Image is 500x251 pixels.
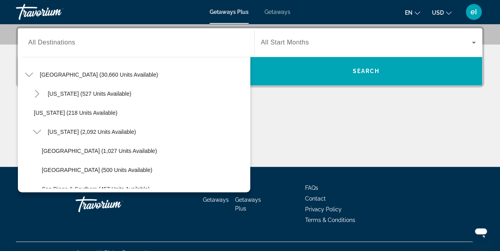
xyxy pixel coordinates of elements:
[16,2,95,22] a: Travorium
[44,125,140,139] button: [US_STATE] (2,092 units available)
[44,87,135,101] button: [US_STATE] (527 units available)
[28,39,75,46] span: All Destinations
[34,110,117,116] span: [US_STATE] (218 units available)
[22,68,36,82] button: Toggle United States (30,660 units available)
[471,8,477,16] span: eI
[18,28,482,85] div: Search widget
[250,57,482,85] button: Search
[352,68,379,74] span: Search
[305,185,318,191] a: FAQs
[38,182,250,196] button: San Diego & Southern (457 units available)
[432,10,444,16] span: USD
[76,192,155,216] a: Travorium
[48,129,136,135] span: [US_STATE] (2,092 units available)
[305,206,342,212] a: Privacy Policy
[42,167,152,173] span: [GEOGRAPHIC_DATA] (500 units available)
[468,219,494,245] iframe: Button to launch messaging window
[261,39,309,46] span: All Start Months
[405,10,412,16] span: en
[30,125,44,139] button: Toggle California (2,092 units available)
[42,148,157,154] span: [GEOGRAPHIC_DATA] (1,027 units available)
[405,7,420,18] button: Change language
[210,9,249,15] a: Getaways Plus
[30,87,44,101] button: Toggle Arizona (527 units available)
[48,91,131,97] span: [US_STATE] (527 units available)
[432,7,451,18] button: Change currency
[36,68,162,82] button: [GEOGRAPHIC_DATA] (30,660 units available)
[305,217,355,223] a: Terms & Conditions
[265,9,290,15] a: Getaways
[235,197,261,212] a: Getaways Plus
[38,163,250,177] button: [GEOGRAPHIC_DATA] (500 units available)
[40,71,158,78] span: [GEOGRAPHIC_DATA] (30,660 units available)
[305,195,326,202] a: Contact
[38,144,250,158] button: [GEOGRAPHIC_DATA] (1,027 units available)
[203,197,229,203] a: Getaways
[30,106,250,120] button: [US_STATE] (218 units available)
[463,4,484,20] button: User Menu
[42,186,150,192] span: San Diego & Southern (457 units available)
